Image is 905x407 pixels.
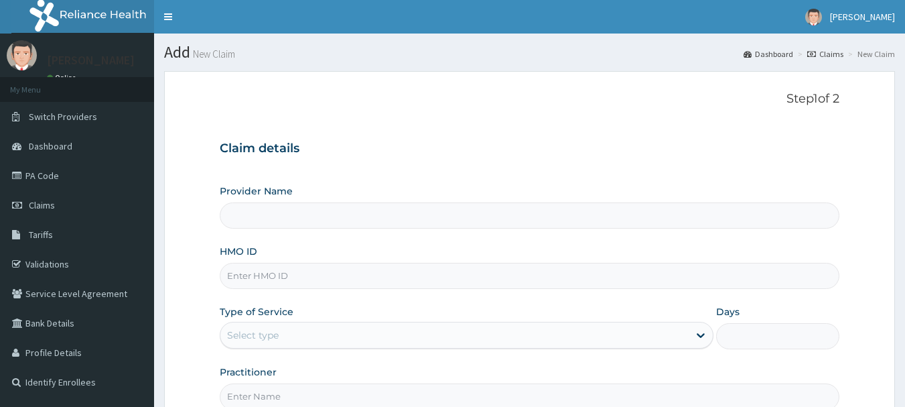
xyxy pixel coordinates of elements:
[220,365,277,379] label: Practitioner
[7,40,37,70] img: User Image
[29,229,53,241] span: Tariffs
[220,141,840,156] h3: Claim details
[220,263,840,289] input: Enter HMO ID
[807,48,843,60] a: Claims
[164,44,895,61] h1: Add
[190,49,235,59] small: New Claim
[47,73,79,82] a: Online
[220,184,293,198] label: Provider Name
[220,92,840,107] p: Step 1 of 2
[830,11,895,23] span: [PERSON_NAME]
[29,199,55,211] span: Claims
[47,54,135,66] p: [PERSON_NAME]
[805,9,822,25] img: User Image
[744,48,793,60] a: Dashboard
[29,111,97,123] span: Switch Providers
[845,48,895,60] li: New Claim
[716,305,740,318] label: Days
[29,140,72,152] span: Dashboard
[220,305,293,318] label: Type of Service
[220,245,257,258] label: HMO ID
[227,329,279,342] div: Select type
